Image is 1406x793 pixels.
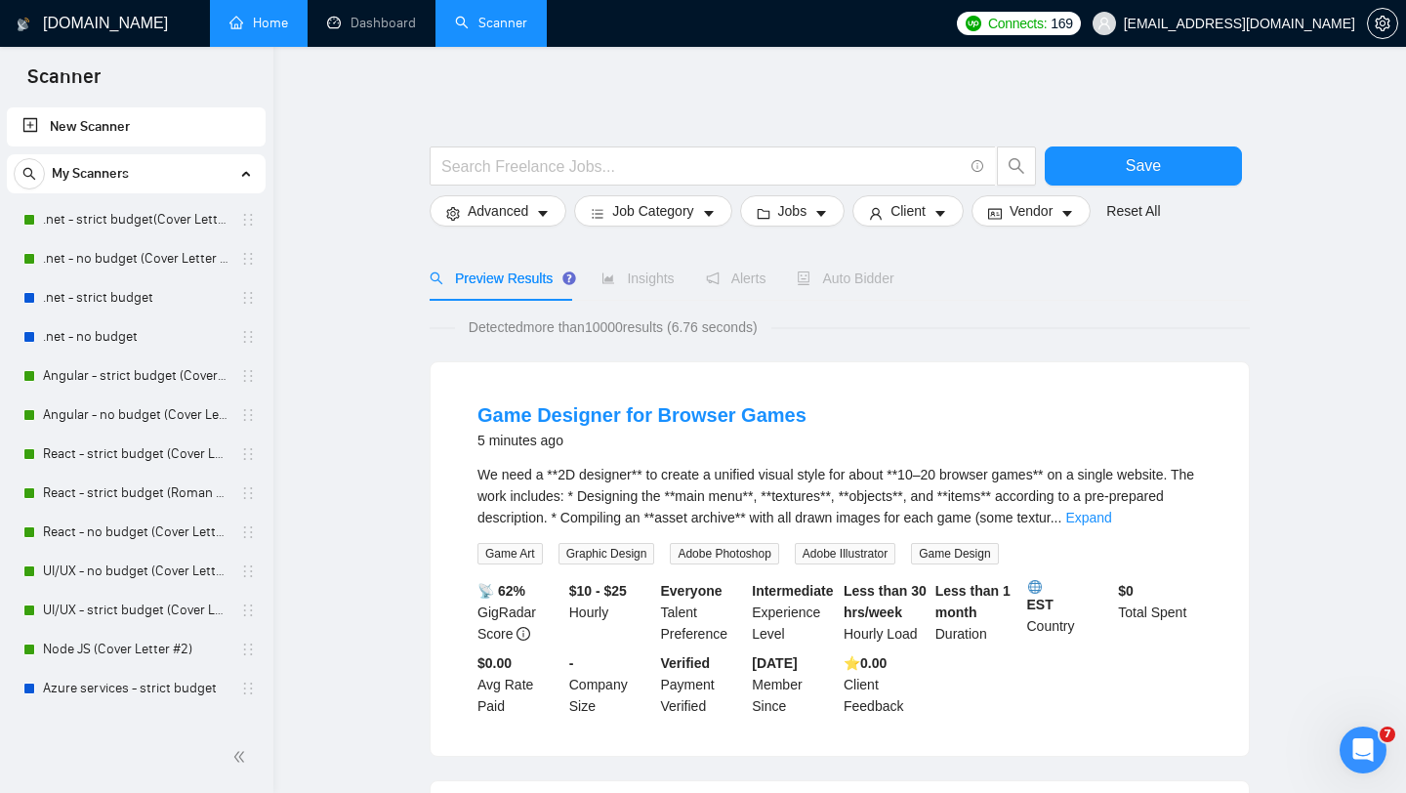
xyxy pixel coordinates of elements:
[240,407,256,423] span: holder
[601,271,615,285] span: area-chart
[998,157,1035,175] span: search
[911,543,998,564] span: Game Design
[748,580,840,645] div: Experience Level
[1106,200,1160,222] a: Reset All
[869,206,883,221] span: user
[229,15,288,31] a: homeHome
[972,195,1091,227] button: idcardVendorcaret-down
[1367,16,1398,31] a: setting
[240,681,256,696] span: holder
[240,290,256,306] span: holder
[455,15,527,31] a: searchScanner
[517,627,530,641] span: info-circle
[43,708,228,747] a: Azure services - no budget
[1045,146,1242,186] button: Save
[240,563,256,579] span: holder
[240,368,256,384] span: holder
[43,396,228,435] a: Angular - no budget (Cover Letter #2)
[1051,13,1072,34] span: 169
[565,652,657,717] div: Company Size
[1028,580,1042,594] img: 🌐
[1118,583,1134,599] b: $ 0
[612,200,693,222] span: Job Category
[43,669,228,708] a: Azure services - strict budget
[558,543,655,564] span: Graphic Design
[933,206,947,221] span: caret-down
[474,652,565,717] div: Avg Rate Paid
[988,13,1047,34] span: Connects:
[240,251,256,267] span: holder
[43,317,228,356] a: .net - no budget
[430,271,570,286] span: Preview Results
[327,15,416,31] a: dashboardDashboard
[591,206,604,221] span: bars
[840,580,931,645] div: Hourly Load
[240,485,256,501] span: holder
[852,195,964,227] button: userClientcaret-down
[569,655,574,671] b: -
[560,270,578,287] div: Tooltip anchor
[22,107,250,146] a: New Scanner
[752,655,797,671] b: [DATE]
[1114,580,1206,645] div: Total Spent
[43,356,228,396] a: Angular - strict budget (Cover Letter #1)
[1023,580,1115,645] div: Country
[752,583,833,599] b: Intermediate
[1368,16,1397,31] span: setting
[43,200,228,239] a: .net - strict budget(Cover Letter #3)
[441,154,963,179] input: Search Freelance Jobs...
[814,206,828,221] span: caret-down
[43,278,228,317] a: .net - strict budget
[240,212,256,228] span: holder
[43,435,228,474] a: React - strict budget (Cover Letter #2)
[797,271,893,286] span: Auto Bidder
[565,580,657,645] div: Hourly
[240,603,256,618] span: holder
[670,543,778,564] span: Adobe Photoshop
[574,195,731,227] button: barsJob Categorycaret-down
[7,107,266,146] li: New Scanner
[536,206,550,221] span: caret-down
[840,652,931,717] div: Client Feedback
[931,580,1023,645] div: Duration
[740,195,846,227] button: folderJobscaret-down
[1126,153,1161,178] span: Save
[601,271,674,286] span: Insights
[1367,8,1398,39] button: setting
[43,591,228,630] a: UI/UX - strict budget (Cover Letter #2)
[43,474,228,513] a: React - strict budget (Roman Account) (Cover Letter #2)
[477,543,543,564] span: Game Art
[430,195,566,227] button: settingAdvancedcaret-down
[844,583,927,620] b: Less than 30 hrs/week
[890,200,926,222] span: Client
[966,16,981,31] img: upwork-logo.png
[778,200,807,222] span: Jobs
[1340,727,1386,773] iframe: Intercom live chat
[17,9,30,40] img: logo
[795,543,895,564] span: Adobe Illustrator
[477,429,806,452] div: 5 minutes ago
[240,642,256,657] span: holder
[474,580,565,645] div: GigRadar Score
[240,446,256,462] span: holder
[240,524,256,540] span: holder
[706,271,766,286] span: Alerts
[240,720,256,735] span: holder
[43,630,228,669] a: Node JS (Cover Letter #2)
[972,160,984,173] span: info-circle
[1010,200,1053,222] span: Vendor
[477,655,512,671] b: $0.00
[1097,17,1111,30] span: user
[240,329,256,345] span: holder
[43,239,228,278] a: .net - no budget (Cover Letter #2)
[1027,580,1111,612] b: EST
[455,316,771,338] span: Detected more than 10000 results (6.76 seconds)
[15,167,44,181] span: search
[1051,510,1062,525] span: ...
[657,652,749,717] div: Payment Verified
[844,655,887,671] b: ⭐️ 0.00
[1060,206,1074,221] span: caret-down
[935,583,1011,620] b: Less than 1 month
[748,652,840,717] div: Member Since
[446,206,460,221] span: setting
